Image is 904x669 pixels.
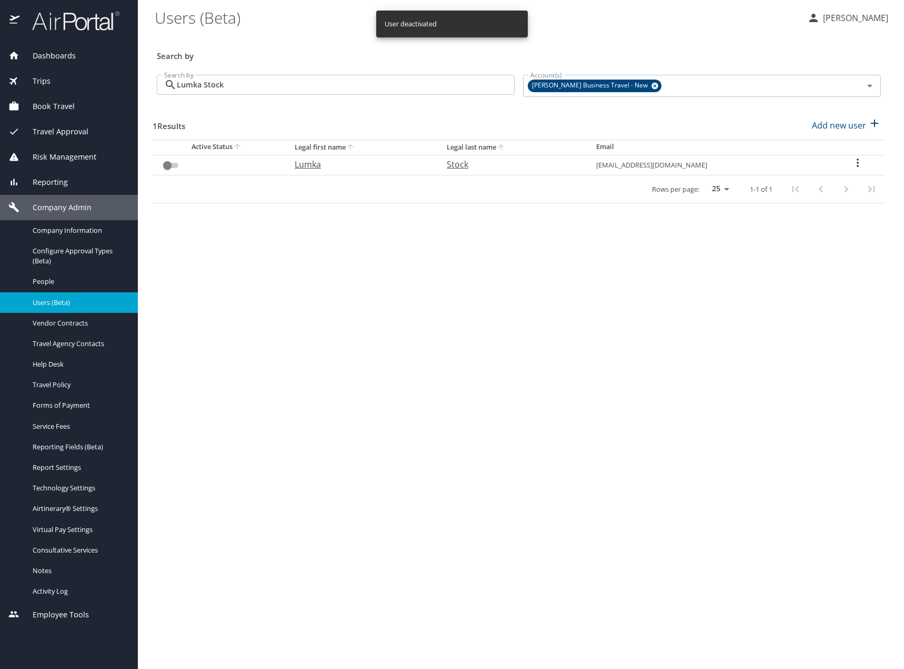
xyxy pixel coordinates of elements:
[528,80,661,92] div: [PERSON_NAME] Business Travel - New
[862,78,877,93] button: Open
[153,114,185,132] h3: 1 Results
[33,545,125,555] span: Consultative Services
[153,140,885,203] table: User Search Table
[19,202,92,213] span: Company Admin
[33,400,125,410] span: Forms of Payment
[33,380,125,390] span: Travel Policy
[704,181,733,197] select: rows per page
[21,11,119,31] img: airportal-logo.png
[33,463,125,473] span: Report Settings
[33,586,125,596] span: Activity Log
[803,8,892,27] button: [PERSON_NAME]
[19,609,89,621] span: Employee Tools
[528,80,654,91] span: [PERSON_NAME] Business Travel - New
[19,176,68,188] span: Reporting
[153,140,286,155] th: Active Status
[33,566,125,576] span: Notes
[33,483,125,493] span: Technology Settings
[33,277,125,287] span: People
[19,50,76,62] span: Dashboards
[33,525,125,535] span: Virtual Pay Settings
[588,155,831,175] td: [EMAIL_ADDRESS][DOMAIN_NAME]
[808,114,885,137] button: Add new user
[496,143,507,153] button: sort
[588,140,831,155] th: Email
[157,44,881,62] h3: Search by
[33,421,125,431] span: Service Fees
[286,140,438,155] th: Legal first name
[33,246,125,266] span: Configure Approval Types (Beta)
[438,140,588,155] th: Legal last name
[19,75,51,87] span: Trips
[33,298,125,308] span: Users (Beta)
[385,14,437,34] div: User deactivated
[9,11,21,31] img: icon-airportal.png
[33,339,125,349] span: Travel Agency Contacts
[33,504,125,514] span: Airtinerary® Settings
[295,158,426,171] p: Lumka
[346,143,356,153] button: sort
[750,186,772,193] p: 1-1 of 1
[19,126,88,137] span: Travel Approval
[19,101,75,112] span: Book Travel
[33,359,125,369] span: Help Desk
[177,75,515,95] input: Search by name or email
[812,119,866,132] p: Add new user
[233,142,243,152] button: sort
[33,442,125,452] span: Reporting Fields (Beta)
[155,1,799,34] h1: Users (Beta)
[19,151,96,163] span: Risk Management
[652,186,699,193] p: Rows per page:
[33,225,125,235] span: Company Information
[33,318,125,328] span: Vendor Contracts
[447,158,575,171] p: Stock
[820,12,888,24] p: [PERSON_NAME]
